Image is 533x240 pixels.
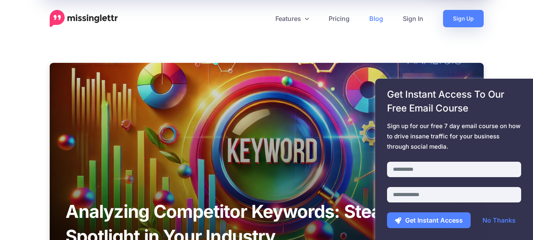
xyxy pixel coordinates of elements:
[387,87,521,115] span: Get Instant Access To Our Free Email Course
[393,10,433,27] a: Sign In
[475,212,524,228] a: No Thanks
[387,121,521,152] span: Sign up for our free 7 day email course on how to drive insane traffic for your business through ...
[319,10,359,27] a: Pricing
[387,212,471,228] button: Get Instant Access
[359,10,393,27] a: Blog
[266,10,319,27] a: Features
[50,10,118,27] a: Home
[443,10,484,27] a: Sign Up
